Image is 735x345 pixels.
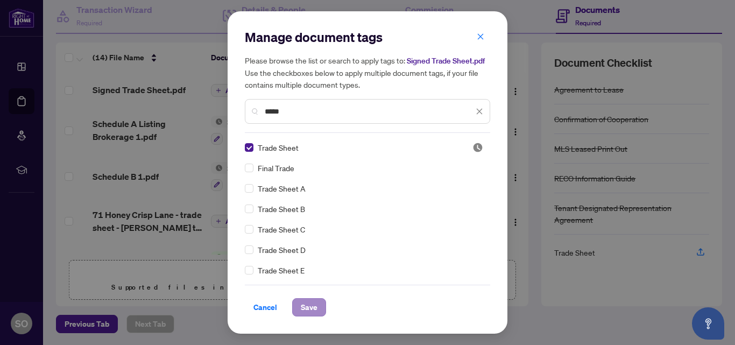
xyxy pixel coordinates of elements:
[258,162,294,174] span: Final Trade
[258,142,299,153] span: Trade Sheet
[245,54,490,90] h5: Please browse the list or search to apply tags to: Use the checkboxes below to apply multiple doc...
[245,29,490,46] h2: Manage document tags
[258,223,305,235] span: Trade Sheet C
[253,299,277,316] span: Cancel
[258,182,306,194] span: Trade Sheet A
[692,307,724,340] button: Open asap
[472,142,483,153] img: status
[476,108,483,115] span: close
[258,264,305,276] span: Trade Sheet E
[245,298,286,316] button: Cancel
[258,244,306,256] span: Trade Sheet D
[292,298,326,316] button: Save
[472,142,483,153] span: Pending Review
[258,203,305,215] span: Trade Sheet B
[477,33,484,40] span: close
[407,56,485,66] span: Signed Trade Sheet.pdf
[301,299,317,316] span: Save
